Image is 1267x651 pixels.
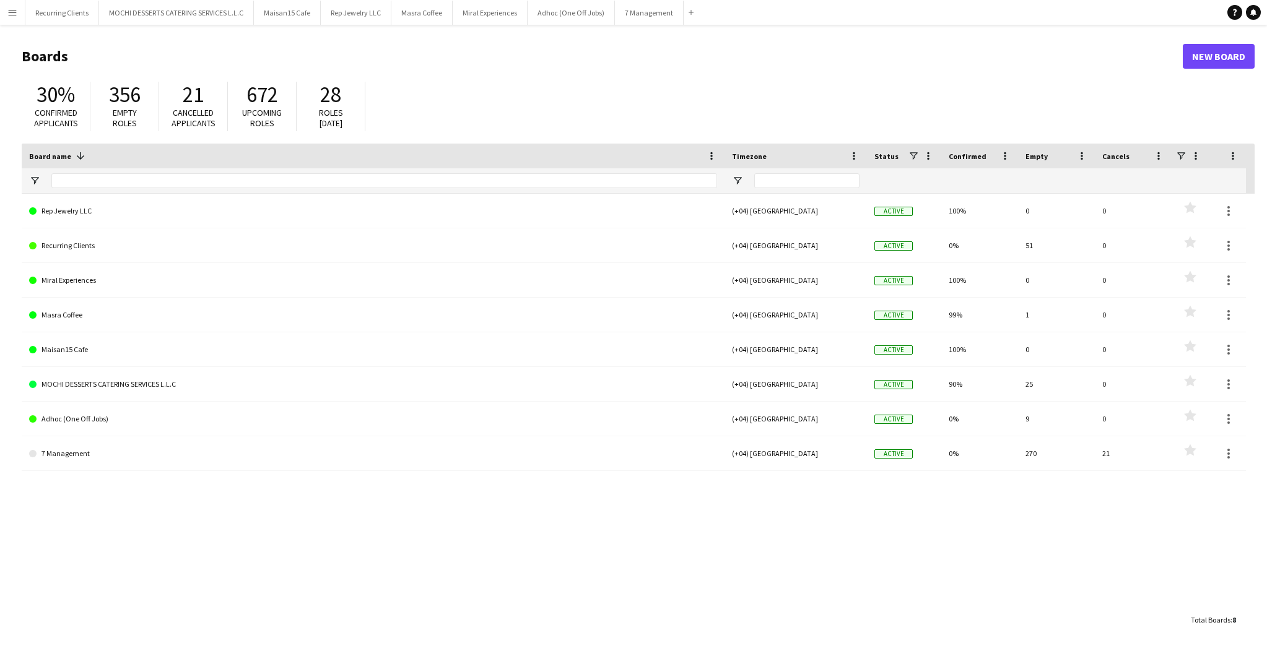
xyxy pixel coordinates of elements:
[1018,402,1095,436] div: 9
[874,449,913,459] span: Active
[941,367,1018,401] div: 90%
[874,380,913,389] span: Active
[874,241,913,251] span: Active
[37,81,75,108] span: 30%
[246,81,278,108] span: 672
[941,194,1018,228] div: 100%
[874,207,913,216] span: Active
[1018,332,1095,366] div: 0
[949,152,986,161] span: Confirmed
[1018,263,1095,297] div: 0
[29,436,717,471] a: 7 Management
[34,107,78,129] span: Confirmed applicants
[725,402,867,436] div: (+04) [GEOGRAPHIC_DATA]
[1095,402,1172,436] div: 0
[113,107,137,129] span: Empty roles
[1018,228,1095,262] div: 51
[172,107,216,129] span: Cancelled applicants
[1018,367,1095,401] div: 25
[453,1,528,25] button: Miral Experiences
[1095,367,1172,401] div: 0
[725,298,867,332] div: (+04) [GEOGRAPHIC_DATA]
[528,1,615,25] button: Adhoc (One Off Jobs)
[183,81,204,108] span: 21
[29,263,717,298] a: Miral Experiences
[1191,615,1230,624] span: Total Boards
[1018,194,1095,228] div: 0
[874,276,913,285] span: Active
[1102,152,1130,161] span: Cancels
[1095,298,1172,332] div: 0
[725,367,867,401] div: (+04) [GEOGRAPHIC_DATA]
[874,415,913,424] span: Active
[941,228,1018,262] div: 0%
[1095,194,1172,228] div: 0
[25,1,99,25] button: Recurring Clients
[29,228,717,263] a: Recurring Clients
[725,263,867,297] div: (+04) [GEOGRAPHIC_DATA]
[320,81,341,108] span: 28
[732,175,743,186] button: Open Filter Menu
[941,436,1018,470] div: 0%
[29,152,71,161] span: Board name
[754,173,860,188] input: Timezone Filter Input
[1018,298,1095,332] div: 1
[29,367,717,402] a: MOCHI DESSERTS CATERING SERVICES L.L.C
[941,298,1018,332] div: 99%
[1025,152,1048,161] span: Empty
[941,263,1018,297] div: 100%
[1095,436,1172,470] div: 21
[1095,263,1172,297] div: 0
[99,1,254,25] button: MOCHI DESSERTS CATERING SERVICES L.L.C
[29,194,717,228] a: Rep Jewelry LLC
[321,1,391,25] button: Rep Jewelry LLC
[874,152,899,161] span: Status
[1095,332,1172,366] div: 0
[1232,615,1236,624] span: 8
[1183,44,1255,69] a: New Board
[615,1,684,25] button: 7 Management
[725,332,867,366] div: (+04) [GEOGRAPHIC_DATA]
[874,311,913,320] span: Active
[29,332,717,367] a: Maisan15 Cafe
[29,298,717,332] a: Masra Coffee
[109,81,141,108] span: 356
[1018,436,1095,470] div: 270
[1191,608,1236,632] div: :
[941,332,1018,366] div: 100%
[319,107,343,129] span: Roles [DATE]
[732,152,767,161] span: Timezone
[391,1,453,25] button: Masra Coffee
[242,107,282,129] span: Upcoming roles
[941,402,1018,436] div: 0%
[22,47,1183,66] h1: Boards
[254,1,321,25] button: Maisan15 Cafe
[1095,228,1172,262] div: 0
[29,175,40,186] button: Open Filter Menu
[725,228,867,262] div: (+04) [GEOGRAPHIC_DATA]
[874,345,913,355] span: Active
[29,402,717,436] a: Adhoc (One Off Jobs)
[51,173,717,188] input: Board name Filter Input
[725,194,867,228] div: (+04) [GEOGRAPHIC_DATA]
[725,436,867,470] div: (+04) [GEOGRAPHIC_DATA]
